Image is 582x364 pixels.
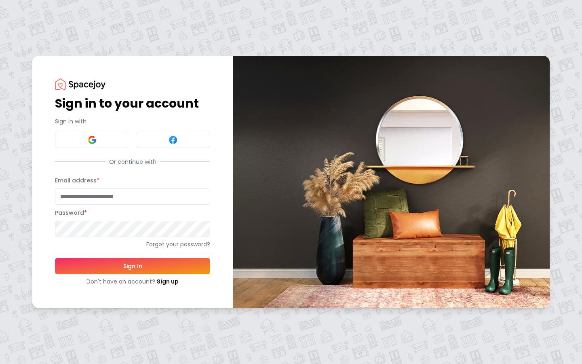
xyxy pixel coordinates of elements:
[55,78,105,89] img: Spacejoy Logo
[157,277,179,286] a: Sign up
[55,176,99,184] label: Email address
[55,240,210,248] a: Forgot your password?
[55,277,210,286] div: Don't have an account?
[55,209,87,217] label: Password
[87,135,97,145] img: Google signin
[55,96,210,111] h1: Sign in to your account
[168,135,178,145] img: Facebook signin
[106,158,160,166] span: Or continue with
[55,117,210,125] p: Sign in with
[55,258,210,274] button: Sign In
[233,56,550,308] img: banner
